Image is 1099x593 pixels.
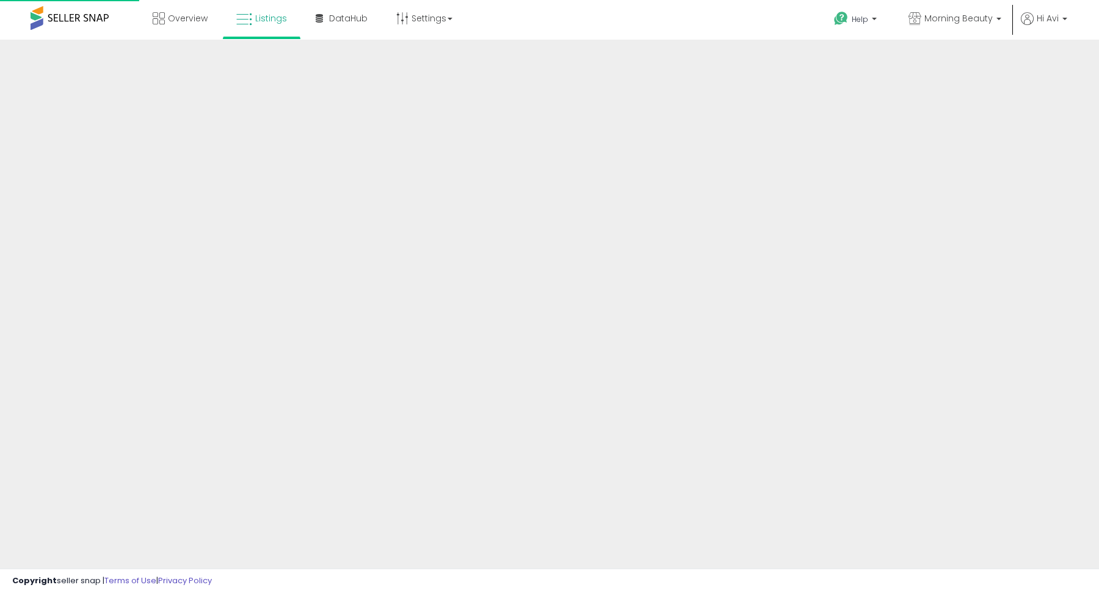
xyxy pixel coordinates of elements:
span: Hi Avi [1037,12,1059,24]
span: Morning Beauty [924,12,993,24]
a: Help [824,2,889,40]
i: Get Help [833,11,849,26]
span: Overview [168,12,208,24]
a: Hi Avi [1021,12,1067,40]
span: DataHub [329,12,368,24]
span: Help [852,14,868,24]
span: Listings [255,12,287,24]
